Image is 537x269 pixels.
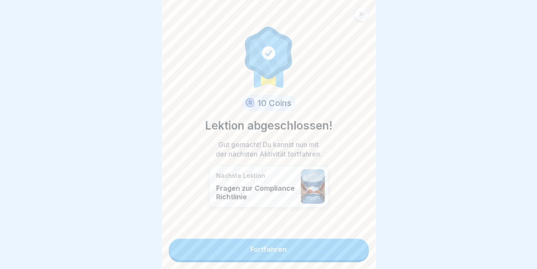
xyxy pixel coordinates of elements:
[216,172,296,180] p: Nächste Lektion
[244,97,256,109] img: coin.svg
[216,184,296,201] p: Fragen zur Compliance Richtlinie
[242,95,295,111] div: 10 Coins
[205,118,332,134] p: Lektion abgeschlossen!
[213,140,324,159] p: Gut gemacht! Du kannst nun mit der nächsten Aktivität fortfahren.
[169,239,369,260] a: Fortfahren
[240,24,297,89] img: completion.svg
